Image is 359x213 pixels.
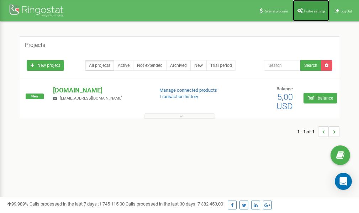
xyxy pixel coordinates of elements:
[264,60,301,71] input: Search
[60,96,122,101] span: [EMAIL_ADDRESS][DOMAIN_NAME]
[276,86,293,91] span: Balance
[276,92,293,111] span: 5,00 USD
[303,93,337,103] a: Refill balance
[114,60,133,71] a: Active
[126,201,223,207] span: Calls processed in the last 30 days :
[30,201,125,207] span: Calls processed in the last 7 days :
[297,119,339,144] nav: ...
[300,60,321,71] button: Search
[26,94,44,99] span: New
[304,9,326,13] span: Profile settings
[53,86,148,95] p: [DOMAIN_NAME]
[7,201,28,207] span: 99,989%
[197,201,223,207] u: 7 382 453,00
[25,42,45,48] h5: Projects
[340,9,352,13] span: Log Out
[159,87,217,93] a: Manage connected products
[159,94,198,99] a: Transaction history
[335,173,352,190] div: Open Intercom Messenger
[297,126,318,137] span: 1 - 1 of 1
[264,9,288,13] span: Referral program
[133,60,167,71] a: Not extended
[166,60,191,71] a: Archived
[27,60,64,71] a: New project
[99,201,125,207] u: 1 745 115,00
[206,60,236,71] a: Trial period
[85,60,114,71] a: All projects
[190,60,207,71] a: New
